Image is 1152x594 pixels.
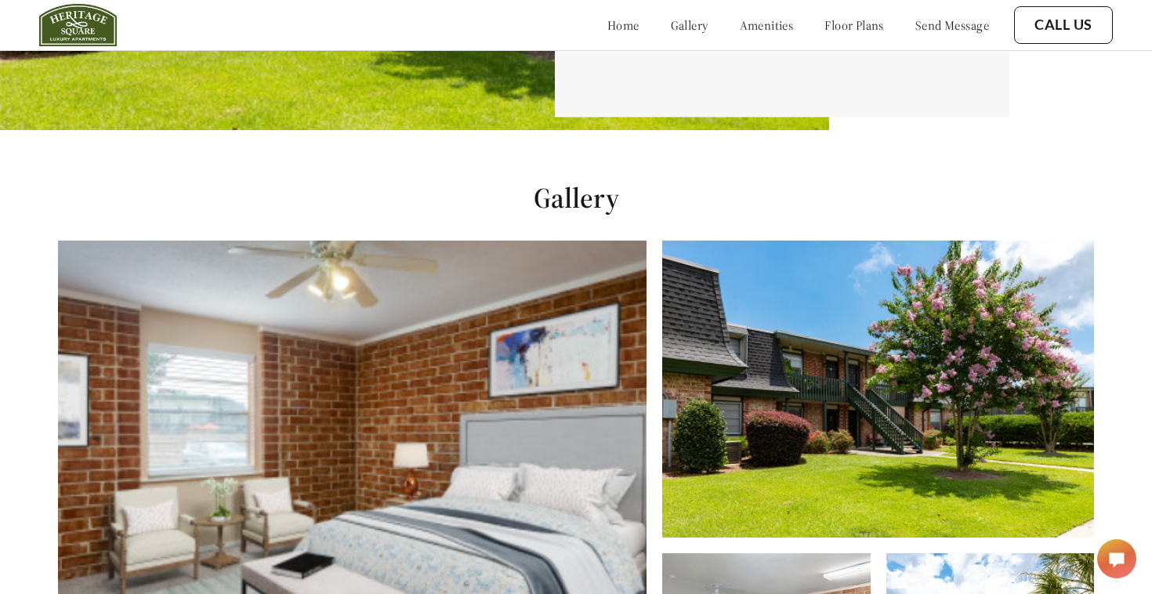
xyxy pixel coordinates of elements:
a: [PHONE_NUMBER] [632,36,742,51]
a: send message [915,17,989,33]
a: floor plans [824,17,884,33]
img: Alt text [662,241,1094,538]
a: home [607,17,639,33]
span: Call: [607,37,632,52]
img: heritage_square_logo.jpg [39,4,117,46]
span: Text: [745,37,773,52]
a: gallery [671,17,708,33]
a: amenities [740,17,794,33]
a: Call Us [1034,16,1092,34]
a: [PHONE_NUMBER] [773,36,883,51]
button: Call Us [1014,6,1113,44]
